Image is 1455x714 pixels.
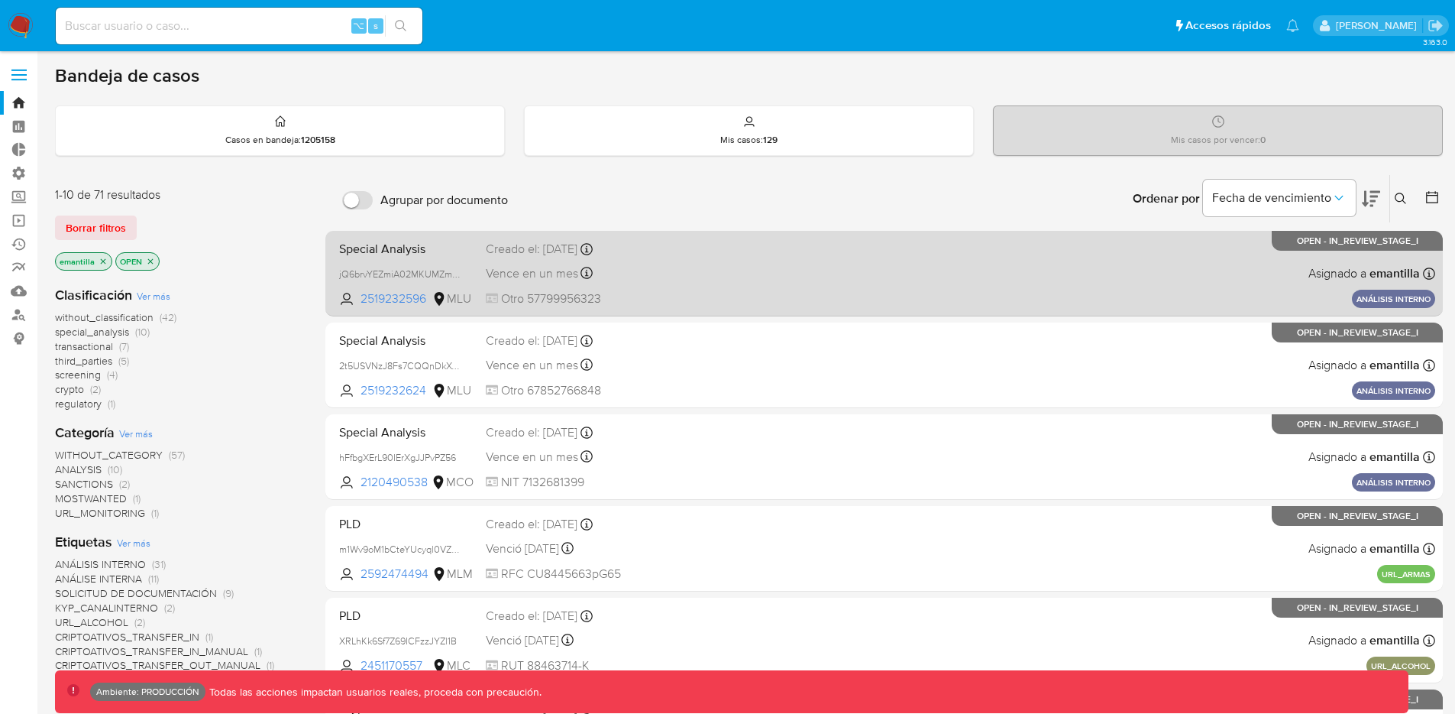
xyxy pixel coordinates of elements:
span: ⌥ [353,18,364,33]
a: Salir [1428,18,1444,34]
span: s [373,18,378,33]
p: Ambiente: PRODUCCIÓN [96,689,199,695]
span: Accesos rápidos [1185,18,1271,34]
p: elkin.mantilla@mercadolibre.com.co [1336,18,1422,33]
a: Notificaciones [1286,19,1299,32]
button: search-icon [385,15,416,37]
p: Todas las acciones impactan usuarios reales, proceda con precaución. [205,685,542,699]
input: Buscar usuario o caso... [56,16,422,36]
